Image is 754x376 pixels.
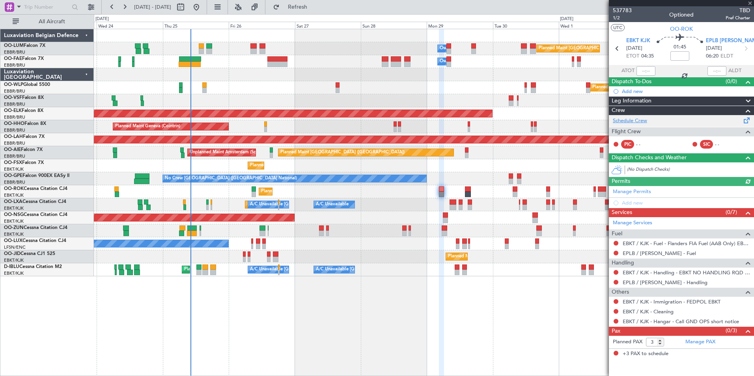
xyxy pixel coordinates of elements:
a: EBKT/KJK [4,166,24,172]
div: Sun 28 [361,22,427,29]
a: EBKT/KJK [4,218,24,224]
span: Handling [612,259,634,268]
a: OO-LXACessna Citation CJ4 [4,199,66,204]
div: Wed 24 [97,22,162,29]
a: EBKT/KJK [4,192,24,198]
span: Refresh [281,4,314,10]
a: EBKT / KJK - Hangar - Call GND OPS short notice [623,318,739,325]
span: TBD [726,6,750,15]
a: EBBR/BRU [4,179,25,185]
a: EBKT/KJK [4,231,24,237]
span: D-IBLU [4,264,19,269]
a: OO-LUMFalcon 7X [4,43,45,48]
span: (0/7) [726,208,737,216]
div: Planned Maint Milan (Linate) [592,82,649,93]
span: OO-ELK [4,108,22,113]
div: Wed 1 [559,22,625,29]
div: Thu 25 [163,22,229,29]
a: EBKT/KJK [4,205,24,211]
span: OO-VSF [4,95,22,100]
div: Add new [622,88,750,95]
a: OO-VSFFalcon 8X [4,95,44,100]
a: EBBR/BRU [4,101,25,107]
span: ATOT [621,67,635,75]
div: - - [636,141,654,148]
span: 04:35 [641,52,654,60]
a: OO-JIDCessna CJ1 525 [4,251,55,256]
span: EBKT KJK [626,37,650,45]
a: EBBR/BRU [4,49,25,55]
label: Planned PAX [613,338,642,346]
div: PIC [621,140,634,149]
div: Planned Maint Kortrijk-[GEOGRAPHIC_DATA] [250,160,342,171]
span: OO-LAH [4,134,23,139]
div: Sat 27 [295,22,361,29]
div: Owner Melsbroek Air Base [440,43,493,54]
span: Flight Crew [612,127,641,136]
div: Fri 26 [229,22,295,29]
div: A/C Unavailable [GEOGRAPHIC_DATA]-[GEOGRAPHIC_DATA] [316,264,442,275]
a: EBBR/BRU [4,88,25,94]
span: ELDT [720,52,733,60]
a: D-IBLUCessna Citation M2 [4,264,62,269]
a: EBBR/BRU [4,62,25,68]
span: OO-AIE [4,147,21,152]
a: OO-ZUNCessna Citation CJ4 [4,225,67,230]
a: OO-WLPGlobal 5500 [4,82,50,87]
a: EBKT/KJK [4,257,24,263]
span: OO-FAE [4,56,22,61]
a: EBBR/BRU [4,153,25,159]
a: EBBR/BRU [4,140,25,146]
span: All Aircraft [21,19,83,24]
div: A/C Unavailable [316,199,349,210]
a: EBKT / KJK - Immigration - FEDPOL EBKT [623,298,720,305]
a: OO-LUXCessna Citation CJ4 [4,238,66,243]
span: Crew [612,106,625,115]
span: Dispatch To-Dos [612,77,651,86]
span: Pref Charter [726,15,750,21]
span: OO-GPE [4,173,22,178]
span: OO-LUX [4,238,22,243]
div: Tue 30 [493,22,559,29]
span: [DATE] [626,45,642,52]
div: Planned Maint Kortrijk-[GEOGRAPHIC_DATA] [261,186,353,197]
div: Planned Maint Kortrijk-[GEOGRAPHIC_DATA] [448,251,540,262]
a: OO-NSGCessna Citation CJ4 [4,212,67,217]
span: OO-JID [4,251,21,256]
a: Manage PAX [685,338,715,346]
div: [DATE] [95,16,109,22]
button: UTC [611,24,625,31]
span: Pax [612,327,620,336]
span: 01:45 [674,43,686,51]
div: No Crew [GEOGRAPHIC_DATA] ([GEOGRAPHIC_DATA] National) [165,173,297,184]
span: (0/3) [726,326,737,335]
input: Trip Number [24,1,69,13]
a: EBKT / KJK - Fuel - Flanders FIA Fuel (AAB Only) EBKT / KJK [623,240,750,247]
a: EBBR/BRU [4,127,25,133]
span: ALDT [728,67,741,75]
a: OO-AIEFalcon 7X [4,147,43,152]
span: Others [612,288,629,297]
a: EBKT / KJK - Cleaning [623,308,674,315]
a: EBBR/BRU [4,114,25,120]
span: ETOT [626,52,639,60]
div: Planned Maint Geneva (Cointrin) [115,121,180,132]
div: Owner Melsbroek Air Base [440,56,493,67]
span: Fuel [612,229,622,238]
div: Unplanned Maint Amsterdam (Schiphol) [190,147,269,158]
span: 1/2 [613,15,632,21]
div: - - [715,141,733,148]
a: Manage Services [613,219,652,227]
a: EBKT / KJK - Handling - EBKT NO HANDLING RQD FOR CJ [623,269,750,276]
span: OO-ZUN [4,225,24,230]
a: OO-ROKCessna Citation CJ4 [4,186,67,191]
a: OO-ELKFalcon 8X [4,108,43,113]
div: Planned Maint [GEOGRAPHIC_DATA] ([GEOGRAPHIC_DATA]) [280,147,405,158]
span: 537783 [613,6,632,15]
span: OO-LUM [4,43,24,48]
a: Schedule Crew [613,117,647,125]
span: +3 PAX to schedule [623,350,668,358]
a: EBKT/KJK [4,270,24,276]
span: (0/0) [726,77,737,86]
span: OO-WLP [4,82,23,87]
